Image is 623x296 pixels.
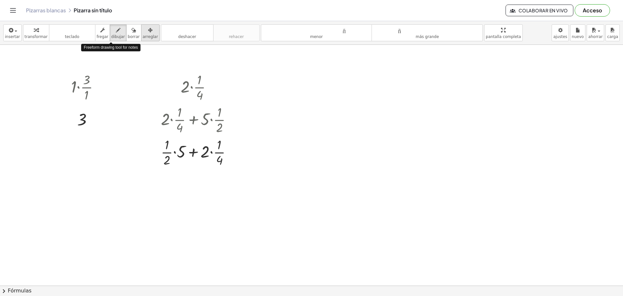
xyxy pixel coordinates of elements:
[8,288,31,294] font: Fórmulas
[213,24,260,41] button: rehacerrehacer
[575,4,610,17] button: Acceso
[263,27,371,33] font: tamaño_del_formato
[23,24,49,41] button: transformar
[5,34,20,39] font: insertar
[570,24,585,41] button: nuevo
[26,7,66,14] a: Pizarras blancas
[65,34,79,39] font: teclado
[111,34,125,39] font: dibujar
[552,24,569,41] button: ajustes
[178,34,196,39] font: deshacer
[81,44,140,51] div: Freeform drawing tool for notes
[49,24,95,41] button: tecladoteclado
[229,34,244,39] font: rehacer
[506,5,573,16] button: Colaborar en vivo
[25,34,48,39] font: transformar
[587,24,604,41] button: ahorrar
[51,27,94,33] font: teclado
[372,24,483,41] button: tamaño_del_formatomás grande
[8,5,18,16] button: Cambiar navegación
[143,34,158,39] font: arreglar
[163,27,212,33] font: deshacer
[110,24,127,41] button: dibujar
[261,24,372,41] button: tamaño_del_formatomenor
[484,24,523,41] button: pantalla completa
[553,34,567,39] font: ajustes
[95,24,110,41] button: fregar
[583,7,602,14] font: Acceso
[519,7,568,13] font: Colaborar en vivo
[97,34,108,39] font: fregar
[572,34,584,39] font: nuevo
[605,24,620,41] button: carga
[126,24,141,41] button: borrar
[161,24,214,41] button: deshacerdeshacer
[373,27,481,33] font: tamaño_del_formato
[128,34,140,39] font: borrar
[588,34,603,39] font: ahorrar
[141,24,160,41] button: arreglar
[3,24,22,41] button: insertar
[416,34,439,39] font: más grande
[310,34,323,39] font: menor
[607,34,618,39] font: carga
[486,34,521,39] font: pantalla completa
[215,27,258,33] font: rehacer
